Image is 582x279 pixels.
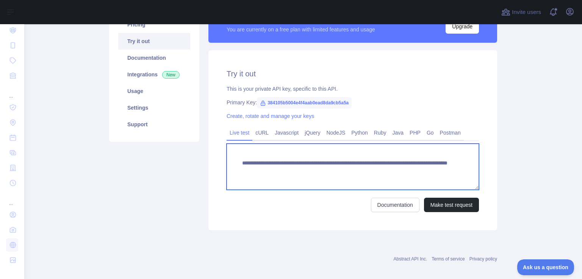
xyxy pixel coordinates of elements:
a: Java [390,127,407,139]
a: Abstract API Inc. [394,256,427,262]
a: Terms of service [432,256,465,262]
a: Pricing [118,16,190,33]
a: Try it out [118,33,190,50]
a: Ruby [371,127,390,139]
div: You are currently on a free plan with limited features and usage [227,26,375,33]
span: 384105b5004e4f4aab0ead8da9cb5a5a [257,97,352,108]
div: This is your private API key, specific to this API. [227,85,479,93]
h2: Try it out [227,68,479,79]
a: Create, rotate and manage your keys [227,113,314,119]
a: Integrations New [118,66,190,83]
button: Invite users [500,6,543,18]
a: Settings [118,99,190,116]
a: Python [348,127,371,139]
a: Documentation [118,50,190,66]
span: Invite users [512,8,541,17]
a: Documentation [371,198,419,212]
a: Privacy policy [469,256,497,262]
div: ... [6,191,18,206]
a: jQuery [302,127,323,139]
a: Postman [437,127,464,139]
a: Javascript [272,127,302,139]
a: Support [118,116,190,133]
a: Go [424,127,437,139]
button: Make test request [424,198,479,212]
button: Upgrade [446,19,479,34]
div: ... [6,84,18,99]
a: PHP [407,127,424,139]
a: Usage [118,83,190,99]
a: Live test [227,127,252,139]
iframe: Toggle Customer Support [517,259,574,275]
a: cURL [252,127,272,139]
div: Primary Key: [227,99,479,106]
span: New [162,71,180,79]
a: NodeJS [323,127,348,139]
